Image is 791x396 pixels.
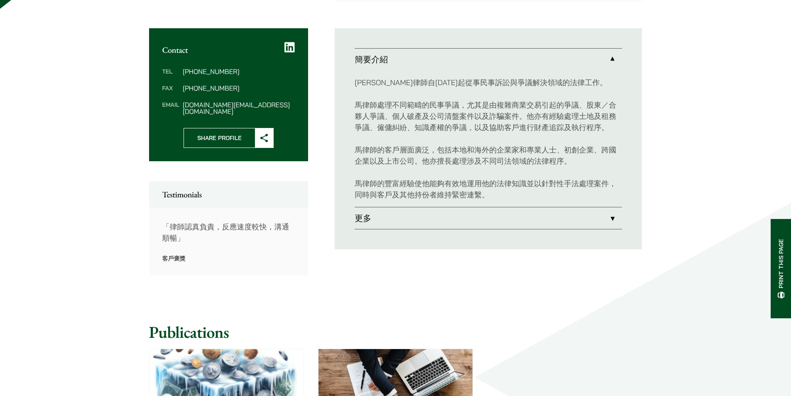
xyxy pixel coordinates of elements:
p: 「律師認真負責，反應速度較快，溝通順暢」 [162,221,295,244]
h2: Testimonials [162,189,295,199]
h2: Contact [162,45,295,55]
p: 馬律師的豐富經驗使他能夠有效地運用他的法律知識並以針對性手法處理案件，同時與客戶及其他持份者維持緊密連繫。 [355,178,622,200]
a: 更多 [355,207,622,229]
dd: [PHONE_NUMBER] [183,85,295,91]
dd: [DOMAIN_NAME][EMAIL_ADDRESS][DOMAIN_NAME] [183,101,295,115]
dt: Tel [162,68,179,85]
h2: Publications [149,322,642,342]
p: 馬律師處理不同範疇的民事爭議，尤其是由複雜商業交易引起的爭議、股東／合夥人爭議、個人破產及公司清盤案件以及詐騙案件。他亦有經驗處理土地及租務爭議、僱傭糾紛、知識產權的爭議，以及協助客戶進行財產追... [355,99,622,133]
dt: Fax [162,85,179,101]
span: Share Profile [184,128,255,148]
button: Share Profile [184,128,274,148]
a: 簡要介紹 [355,49,622,70]
p: 客戶褒獎 [162,255,295,262]
div: 簡要介紹 [355,70,622,207]
p: 馬律師的客戶層面廣泛，包括本地和海外的企業家和專業人士、初創企業、跨國企業以及上市公司。他亦擅長處理涉及不同司法領域的法律程序。 [355,144,622,167]
p: [PERSON_NAME]律師自[DATE]起從事民事訴訟與爭議解決領域的法律工作。 [355,77,622,88]
dt: Email [162,101,179,115]
dd: [PHONE_NUMBER] [183,68,295,75]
